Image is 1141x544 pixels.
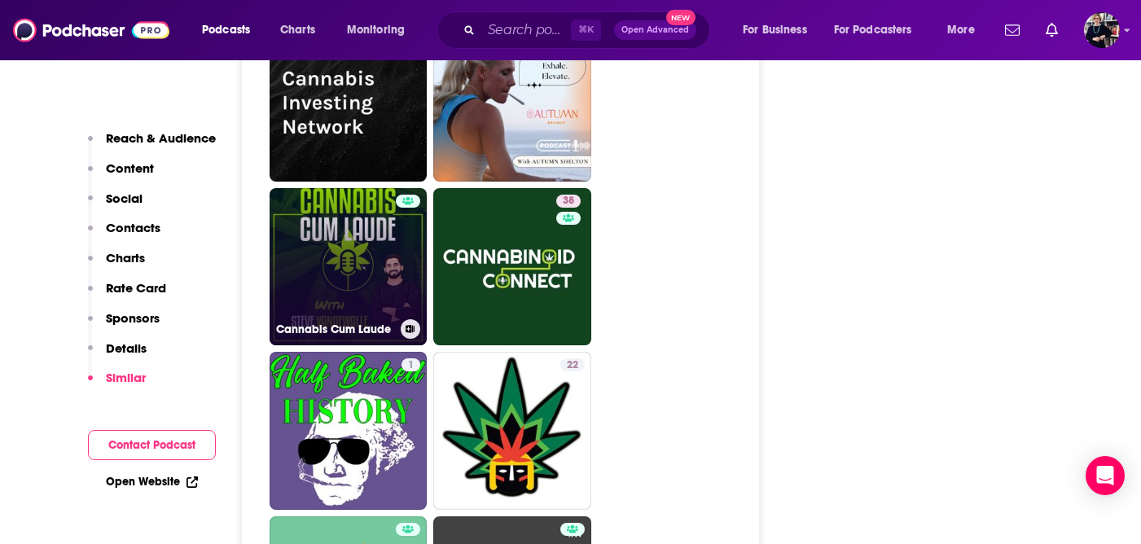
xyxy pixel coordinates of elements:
[1086,456,1125,495] div: Open Intercom Messenger
[106,130,216,146] p: Reach & Audience
[276,322,394,336] h3: Cannabis Cum Laude
[106,370,146,385] p: Similar
[947,19,975,42] span: More
[563,193,574,209] span: 38
[88,220,160,250] button: Contacts
[408,358,414,374] span: 1
[191,17,271,43] button: open menu
[270,17,325,43] a: Charts
[936,17,995,43] button: open menu
[88,370,146,400] button: Similar
[106,220,160,235] p: Contacts
[88,160,154,191] button: Content
[202,19,250,42] span: Podcasts
[834,19,912,42] span: For Podcasters
[88,430,216,460] button: Contact Podcast
[1084,12,1120,48] span: Logged in as ndewey
[571,20,601,41] span: ⌘ K
[88,310,160,340] button: Sponsors
[106,340,147,356] p: Details
[481,17,571,43] input: Search podcasts, credits, & more...
[1039,16,1064,44] a: Show notifications dropdown
[347,19,405,42] span: Monitoring
[560,358,585,371] a: 22
[88,191,143,221] button: Social
[621,26,689,34] span: Open Advanced
[433,188,591,346] a: 38
[270,24,428,182] a: 43
[998,16,1026,44] a: Show notifications dropdown
[106,191,143,206] p: Social
[666,10,696,25] span: New
[88,340,147,371] button: Details
[88,130,216,160] button: Reach & Audience
[823,17,936,43] button: open menu
[452,11,726,49] div: Search podcasts, credits, & more...
[433,352,591,510] a: 22
[106,250,145,265] p: Charts
[270,352,428,510] a: 1
[336,17,426,43] button: open menu
[88,250,145,280] button: Charts
[280,19,315,42] span: Charts
[743,19,807,42] span: For Business
[614,20,696,40] button: Open AdvancedNew
[556,195,581,208] a: 38
[402,358,420,371] a: 1
[731,17,827,43] button: open menu
[106,280,166,296] p: Rate Card
[1084,12,1120,48] button: Show profile menu
[88,280,166,310] button: Rate Card
[1084,12,1120,48] img: User Profile
[270,188,428,346] a: Cannabis Cum Laude
[106,475,198,489] a: Open Website
[567,358,578,374] span: 22
[106,310,160,326] p: Sponsors
[13,15,169,46] img: Podchaser - Follow, Share and Rate Podcasts
[106,160,154,176] p: Content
